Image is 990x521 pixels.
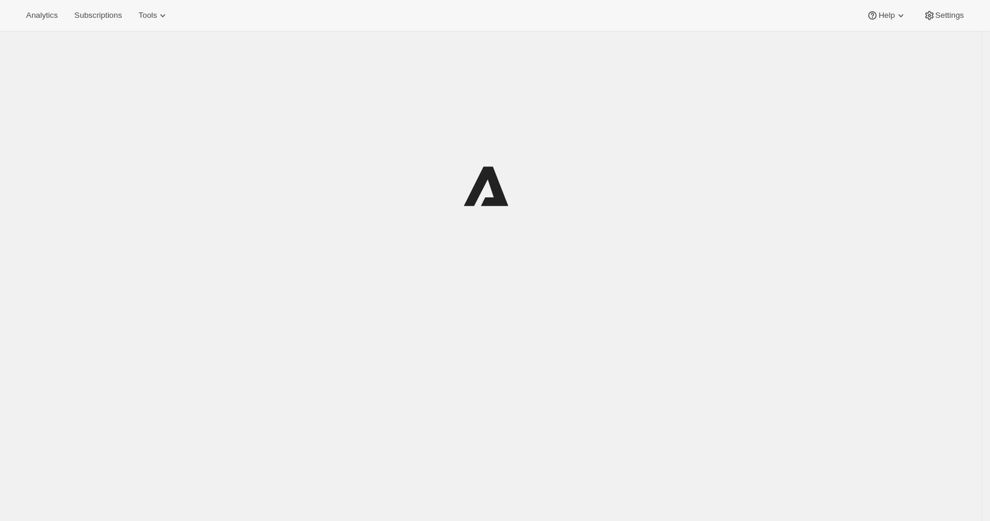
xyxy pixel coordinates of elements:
span: Settings [935,11,964,20]
button: Analytics [19,7,65,24]
span: Subscriptions [74,11,122,20]
button: Subscriptions [67,7,129,24]
button: Help [859,7,913,24]
span: Tools [138,11,157,20]
button: Tools [131,7,176,24]
button: Settings [916,7,971,24]
span: Analytics [26,11,58,20]
span: Help [878,11,894,20]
